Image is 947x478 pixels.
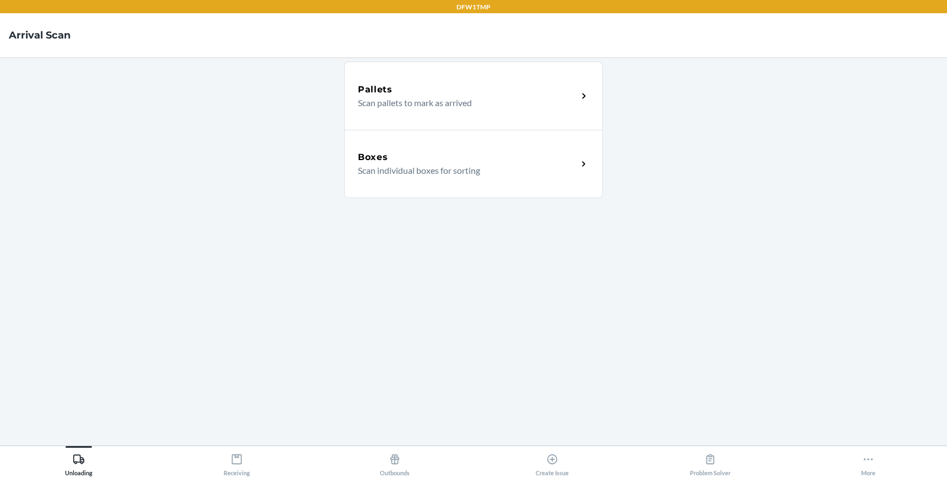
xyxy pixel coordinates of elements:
[380,449,410,476] div: Outbounds
[456,2,491,12] p: DFW1TMP
[473,446,632,476] button: Create Issue
[9,28,70,42] h4: Arrival Scan
[358,164,569,177] p: Scan individual boxes for sorting
[158,446,316,476] button: Receiving
[536,449,569,476] div: Create Issue
[315,446,473,476] button: Outbounds
[224,449,250,476] div: Receiving
[690,449,731,476] div: Problem Solver
[358,151,388,164] h5: Boxes
[344,130,603,198] a: BoxesScan individual boxes for sorting
[861,449,875,476] div: More
[344,62,603,130] a: PalletsScan pallets to mark as arrived
[358,83,393,96] h5: Pallets
[358,96,569,109] p: Scan pallets to mark as arrived
[632,446,790,476] button: Problem Solver
[65,449,92,476] div: Unloading
[789,446,947,476] button: More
